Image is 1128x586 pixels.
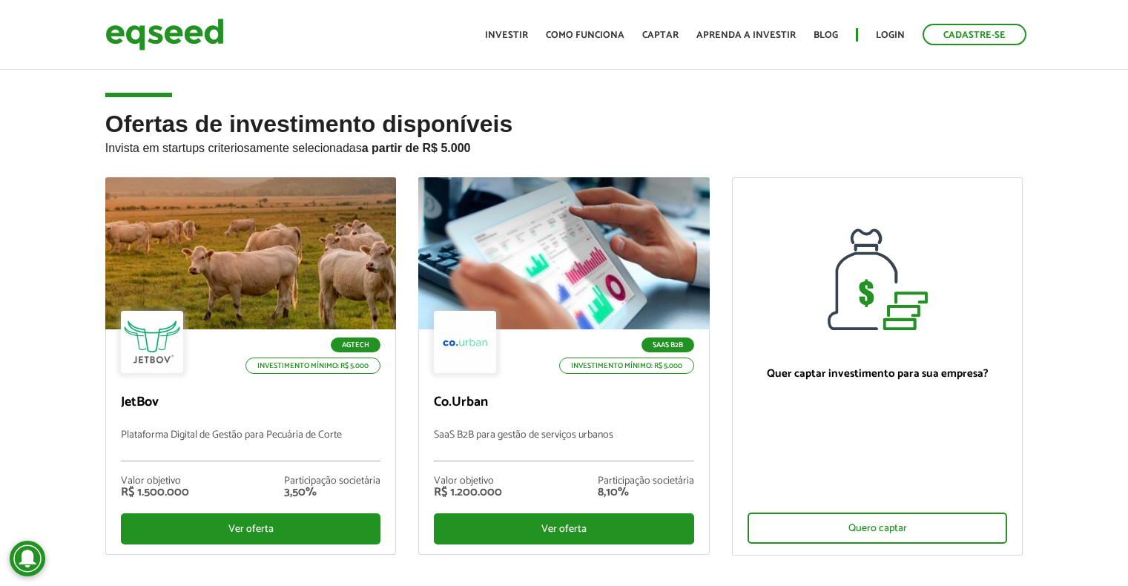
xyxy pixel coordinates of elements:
div: Valor objetivo [434,476,502,487]
p: Agtech [331,338,380,352]
p: SaaS B2B [641,338,694,352]
a: Como funciona [546,30,624,40]
a: Login [876,30,905,40]
p: Quer captar investimento para sua empresa? [748,367,1008,381]
a: Cadastre-se [923,24,1026,45]
div: Ver oferta [121,513,381,544]
a: Agtech Investimento mínimo: R$ 5.000 JetBov Plataforma Digital de Gestão para Pecuária de Corte V... [105,177,397,555]
div: 8,10% [598,487,694,498]
h2: Ofertas de investimento disponíveis [105,111,1023,177]
strong: a partir de R$ 5.000 [362,142,471,154]
div: Quero captar [748,513,1008,544]
a: SaaS B2B Investimento mínimo: R$ 5.000 Co.Urban SaaS B2B para gestão de serviços urbanos Valor ob... [418,177,710,555]
div: Ver oferta [434,513,694,544]
a: Quer captar investimento para sua empresa? Quero captar [732,177,1023,556]
p: Invista em startups criteriosamente selecionadas [105,137,1023,155]
p: SaaS B2B para gestão de serviços urbanos [434,429,694,461]
div: R$ 1.200.000 [434,487,502,498]
p: Plataforma Digital de Gestão para Pecuária de Corte [121,429,381,461]
a: Blog [814,30,838,40]
div: R$ 1.500.000 [121,487,189,498]
img: EqSeed [105,15,224,54]
p: Investimento mínimo: R$ 5.000 [559,358,694,374]
p: Co.Urban [434,395,694,411]
div: 3,50% [284,487,380,498]
p: Investimento mínimo: R$ 5.000 [245,358,380,374]
a: Aprenda a investir [696,30,796,40]
p: JetBov [121,395,381,411]
a: Investir [485,30,528,40]
div: Participação societária [598,476,694,487]
a: Captar [642,30,679,40]
div: Valor objetivo [121,476,189,487]
div: Participação societária [284,476,380,487]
